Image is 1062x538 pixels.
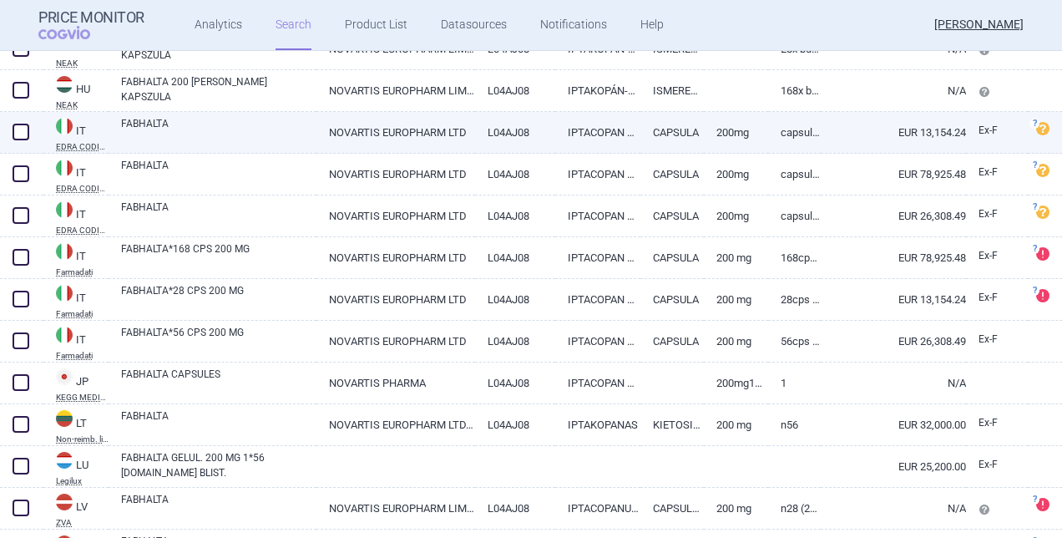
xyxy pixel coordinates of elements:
span: ? [1029,495,1039,505]
abbr: Non-reimb. list — List of medicinal products published by the Ministry of Health of The Republic ... [56,435,109,444]
a: IPTACOPAN CLORIDRATO MONOIDRATO [555,321,640,362]
a: Ex-F [966,453,1028,478]
span: Ex-factory price [979,417,998,429]
a: capsula 168 [768,154,822,195]
a: FABHALTA [121,409,316,439]
a: ? [1036,288,1056,302]
a: FABHALTA 200 [PERSON_NAME] KAPSZULA [121,74,316,104]
img: Latvia [56,494,73,510]
a: ITITEDRA CODIFA [43,200,109,235]
a: 200 mg [704,404,767,445]
img: Lithuania [56,410,73,427]
span: Ex-factory price [979,250,998,261]
a: ISMERETLEN [640,70,704,111]
span: Ex-factory price [979,292,998,303]
img: Japan [56,368,73,385]
a: N56 [768,404,822,445]
a: NOVARTIS EUROPHARM LTD [316,195,476,236]
a: 200 mg [704,237,767,278]
a: IPTACOPAN CLORIDRATO [555,112,640,153]
a: N/A [821,70,966,111]
img: Italy [56,160,73,176]
a: EUR 78,925.48 [821,237,966,278]
img: Italy [56,118,73,134]
a: L04AJ08 [475,279,555,320]
a: Ex-F [966,202,1028,227]
a: CAPSULA [640,195,704,236]
a: N/A [821,488,966,529]
a: IPTACOPAN CLORIDRATO MONOIDRATO [555,237,640,278]
span: Ex-factory price [979,333,998,345]
a: capsula 56 [768,195,822,236]
span: Ex-factory price [979,459,998,470]
a: IPTAKOPÁN-HIDROKLORID-MONOHIDRÁT [555,70,640,111]
a: EUR 78,925.48 [821,154,966,195]
img: Luxembourg [56,452,73,469]
a: ITITFarmadati [43,241,109,277]
abbr: EDRA CODIFA — Information system on drugs and health products published by Edra LSWR S.p.A. [56,226,109,235]
a: L04AJ08 [475,363,555,403]
a: ? [1036,163,1056,176]
a: FABHALTA [121,200,316,230]
a: ITITEDRA CODIFA [43,116,109,151]
a: ITITFarmadati [43,283,109,318]
a: CAPSULA [640,237,704,278]
a: ? [1036,205,1056,218]
a: 168CPS 200MG [768,237,822,278]
a: 200 mg [704,279,767,320]
a: L04AJ08 [475,195,555,236]
a: FABHALTA*168 CPS 200 MG [121,241,316,272]
img: Italy [56,285,73,302]
a: 200 mg [704,488,767,529]
a: LTLTNon-reimb. list [43,409,109,444]
abbr: EDRA CODIFA — Information system on drugs and health products published by Edra LSWR S.p.A. [56,143,109,151]
a: JPJPKEGG MEDICUS [43,367,109,402]
a: HUHUNEAK [43,74,109,109]
abbr: Legilux — List of medicinal products published by the Official Journal of the Grand Duchy of Luxe... [56,477,109,485]
a: CAPSULE, HARD [640,488,704,529]
img: Italy [56,327,73,343]
a: L04AJ08 [475,112,555,153]
a: IPTACOPAN HYDROCHLORIDE HYDRATE [555,363,640,403]
a: L04AJ08 [475,154,555,195]
a: L04AJ08 [475,70,555,111]
a: 200MG [704,195,767,236]
span: ? [1029,160,1039,170]
a: Ex-F [966,244,1028,269]
abbr: NEAK — PUPHA database published by the National Health Insurance Fund of Hungary. [56,59,109,68]
a: NOVARTIS EUROPHARM LIMITED [316,70,476,111]
span: ? [1029,202,1039,212]
a: KIETOSIOS KAPSULĖS [640,404,704,445]
a: EUR 13,154.24 [821,112,966,153]
abbr: Farmadati — Online database developed by Farmadati Italia S.r.l., Italia. [56,352,109,360]
a: capsula 28 [768,112,822,153]
a: CAPSULA [640,154,704,195]
a: 56CPS 200MG [768,321,822,362]
a: EUR 26,308.49 [821,195,966,236]
img: Italy [56,201,73,218]
a: ITITFarmadati [43,325,109,360]
a: ? [1036,246,1056,260]
a: NOVARTIS PHARMA [316,363,476,403]
a: CAPSULA [640,279,704,320]
a: FABHALTA CAPSULES [121,367,316,397]
a: FABHALTA*56 CPS 200 MG [121,325,316,355]
span: ? [1029,286,1039,296]
a: NOVARTIS EUROPHARM LTD [316,112,476,153]
span: Ex-factory price [979,166,998,178]
a: CAPSULA [640,321,704,362]
a: IPTACOPAN CLORIDRATO [555,195,640,236]
a: IPTACOPAN CLORIDRATO MONOIDRATO [555,279,640,320]
span: Ex-factory price [979,124,998,136]
a: CAPSULA [640,112,704,153]
a: EUR 13,154.24 [821,279,966,320]
a: LVLVZVA [43,492,109,527]
a: FABHALTA*28 CPS 200 MG [121,283,316,313]
a: 200mg1カプセル [704,363,767,403]
abbr: EDRA CODIFA — Information system on drugs and health products published by Edra LSWR S.p.A. [56,185,109,193]
a: 168x buborékcsomagolásban (pvc/pe/pvdc/alu), (3 x 56) (gyűjtőcsomagolás) [768,70,822,111]
a: 1 [768,363,822,403]
a: EUR 32,000.00 [821,404,966,445]
a: ITITEDRA CODIFA [43,158,109,193]
abbr: Farmadati — Online database developed by Farmadati Italia S.r.l., Italia. [56,310,109,318]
